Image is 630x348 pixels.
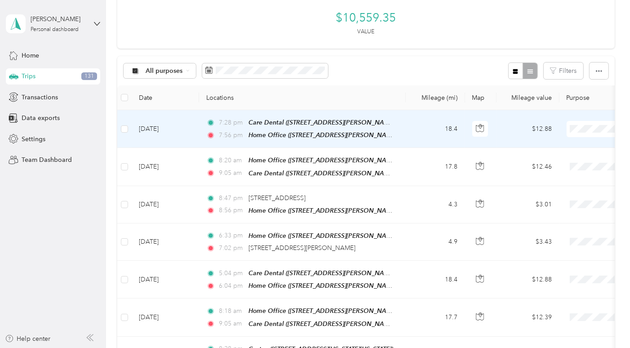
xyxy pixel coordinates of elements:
span: Care Dental ([STREET_ADDRESS][PERSON_NAME][US_STATE]) [248,170,428,177]
span: Trips [22,71,35,81]
span: 7:02 pm [219,243,244,253]
span: 9:05 am [219,168,244,178]
span: Care Dental ([STREET_ADDRESS][PERSON_NAME][US_STATE]) [248,269,428,277]
span: 9:05 am [219,319,244,329]
span: Home Office ([STREET_ADDRESS][PERSON_NAME]) [248,232,399,240]
span: Home Office ([STREET_ADDRESS][PERSON_NAME]) [248,307,399,315]
span: 8:47 pm [219,193,244,203]
td: 18.4 [406,261,465,299]
button: Filters [544,62,583,79]
span: Settings [22,134,45,144]
span: Home Office ([STREET_ADDRESS][PERSON_NAME]) [248,131,399,139]
span: 5:04 pm [219,268,244,278]
td: 17.8 [406,148,465,186]
th: Mileage value [497,85,559,110]
td: [DATE] [132,223,199,261]
span: 8:18 am [219,306,244,316]
td: [DATE] [132,261,199,299]
span: [STREET_ADDRESS][PERSON_NAME] [248,244,355,252]
div: [PERSON_NAME] [31,14,87,24]
th: Locations [199,85,406,110]
span: Home Office ([STREET_ADDRESS][PERSON_NAME]) [248,282,399,290]
td: [DATE] [132,299,199,336]
td: [DATE] [132,186,199,223]
span: $10,559.35 [336,11,396,25]
th: Map [465,85,497,110]
button: Help center [5,334,51,344]
iframe: Everlance-gr Chat Button Frame [580,298,630,348]
span: Data exports [22,113,60,123]
td: [DATE] [132,110,199,148]
td: $12.88 [497,261,559,299]
td: $3.43 [497,223,559,261]
span: Care Dental ([STREET_ADDRESS][PERSON_NAME][US_STATE]) [248,320,428,328]
td: 4.3 [406,186,465,223]
span: 6:33 pm [219,231,244,241]
p: Value [357,28,374,36]
span: All purposes [146,68,183,74]
td: $12.39 [497,299,559,336]
span: [STREET_ADDRESS] [248,194,306,202]
span: 7:28 pm [219,118,244,128]
span: Care Dental ([STREET_ADDRESS][PERSON_NAME][US_STATE]) [248,119,428,126]
td: $12.88 [497,110,559,148]
span: 131 [81,72,97,80]
td: 4.9 [406,223,465,261]
span: Home [22,51,39,60]
span: 8:20 am [219,156,244,165]
span: Team Dashboard [22,155,72,165]
span: Home Office ([STREET_ADDRESS][PERSON_NAME]) [248,207,399,214]
td: 18.4 [406,110,465,148]
td: $3.01 [497,186,559,223]
span: 6:04 pm [219,281,244,291]
div: Personal dashboard [31,27,79,32]
span: Home Office ([STREET_ADDRESS][PERSON_NAME]) [248,156,399,164]
span: Transactions [22,93,58,102]
span: 7:56 pm [219,130,244,140]
th: Date [132,85,199,110]
td: [DATE] [132,148,199,186]
span: 8:56 pm [219,205,244,215]
th: Mileage (mi) [406,85,465,110]
td: 17.7 [406,299,465,336]
td: $12.46 [497,148,559,186]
